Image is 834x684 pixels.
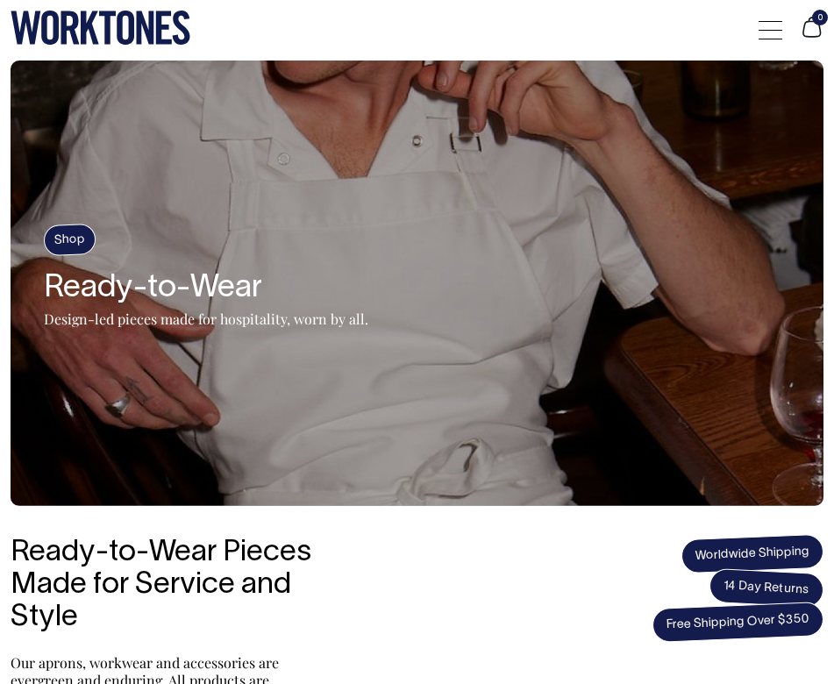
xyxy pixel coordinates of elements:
[652,602,823,643] span: Free Shipping Over $350
[800,29,823,41] a: 0
[681,533,823,574] span: Worldwide Shipping
[11,537,353,635] h3: Ready-to-Wear Pieces Made for Service and Style
[43,224,96,257] h4: Shop
[44,310,368,328] p: Design-led pieces made for hospitality, worn by all.
[44,271,368,306] h2: Ready-to-Wear
[812,10,828,25] span: 0
[709,568,824,609] span: 14 Day Returns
